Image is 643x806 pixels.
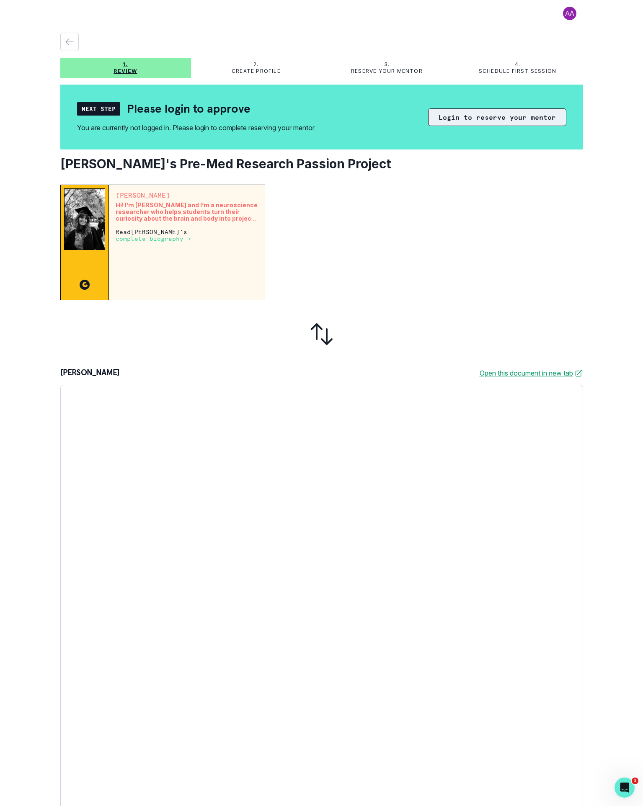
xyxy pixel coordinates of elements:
strong: Hi! I’m [PERSON_NAME] and I’m a neuroscience researcher who helps students turn their curiosity a... [116,201,258,229]
p: Schedule first session [479,68,556,75]
div: You are currently not logged in. Please login to complete reserving your mentor [77,123,315,133]
img: CC image [80,280,90,290]
button: profile picture [556,7,583,20]
a: complete biography → [116,235,191,242]
p: 2. [253,61,258,68]
h2: Please login to approve [127,101,250,116]
p: Create profile [232,68,281,75]
p: 1. [123,61,128,68]
div: Next Step [77,102,120,116]
p: Read [PERSON_NAME] 's [116,229,258,242]
h2: [PERSON_NAME]'s Pre-Med Research Passion Project [60,156,583,171]
p: 4. [515,61,520,68]
p: [PERSON_NAME] [116,192,258,198]
button: Login to reserve your mentor [428,108,566,126]
iframe: Intercom live chat [615,778,635,798]
p: 3. [384,61,390,68]
a: Open this document in new tab [480,368,583,378]
img: Mentor Image [64,188,106,250]
p: Reserve your mentor [351,68,423,75]
p: [PERSON_NAME] [60,368,120,378]
p: Review [114,68,137,75]
span: 1 [632,778,638,784]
